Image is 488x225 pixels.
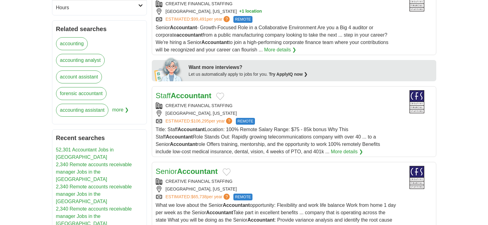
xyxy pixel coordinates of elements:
a: More details ❯ [264,46,296,54]
strong: Accountant [223,203,250,208]
a: StaffAccountant [156,91,212,100]
a: accounting assistant [56,104,109,117]
img: Creative Financial Staffing logo [401,90,432,113]
span: REMOTE [233,16,252,23]
div: [GEOGRAPHIC_DATA], [US_STATE] [156,186,397,192]
span: Title: Staff Location: 100% Remote Salary Range: $75 - 85k bonus Why This Staff Role Stands Out: ... [156,127,380,154]
a: CREATIVE FINANCIAL STAFFING [166,1,233,6]
button: Add to favorite jobs [216,93,224,100]
strong: Accountant [170,25,197,30]
span: ? [224,194,230,200]
strong: Accountant [201,40,228,45]
span: more ❯ [112,104,129,120]
span: ? [226,118,232,124]
strong: Accountant [166,134,193,139]
span: + [239,8,242,15]
strong: Accountant [178,127,205,132]
a: CREATIVE FINANCIAL STAFFING [166,103,233,108]
strong: Accountant [247,217,274,223]
span: $99,491 [191,17,207,22]
span: ? [224,16,230,22]
strong: Accountant [177,167,218,175]
a: 52,301 Accountant Jobs in [GEOGRAPHIC_DATA] [56,147,114,160]
span: Senior - Growth-Focused Role in a Collaborative Environment Are you a Big 4 auditor or corporate ... [156,25,389,52]
h2: Related searches [56,24,143,34]
a: forensic accountant [56,87,107,100]
a: ESTIMATED:$106,295per year? [166,118,234,125]
a: accounting [56,37,88,50]
span: REMOTE [236,118,255,125]
span: $106,295 [191,119,209,123]
button: Add to favorite jobs [223,168,231,176]
span: $65,738 [191,194,207,199]
strong: Accountant [170,142,197,147]
a: accounting analyst [56,54,105,67]
div: Let us automatically apply to jobs for you. [189,71,433,78]
button: +1 location [239,8,262,15]
a: ESTIMATED:$65,738per year? [166,194,231,200]
img: apply-iq-scientist.png [154,57,184,81]
strong: accountant [176,32,203,38]
a: ESTIMATED:$99,491per year? [166,16,231,23]
a: More details ❯ [331,148,363,155]
a: Try ApplyIQ now ❯ [269,72,308,77]
div: [GEOGRAPHIC_DATA], [US_STATE] [156,110,397,117]
a: 2,340 Remote accounts receivable manager Jobs in the [GEOGRAPHIC_DATA] [56,184,132,204]
div: Want more interviews? [189,64,433,71]
a: 2,340 Remote accounts receivable manager Jobs in the [GEOGRAPHIC_DATA] [56,162,132,182]
a: CREATIVE FINANCIAL STAFFING [166,179,233,184]
img: Creative Financial Staffing logo [401,166,432,189]
strong: Accountant [171,91,211,100]
h2: Hours [56,4,138,11]
span: REMOTE [233,194,252,200]
div: [GEOGRAPHIC_DATA], [US_STATE] [156,8,397,15]
strong: Accountant [206,210,233,215]
h2: Recent searches [56,133,143,143]
a: account assistant [56,70,102,83]
a: SeniorAccountant [156,167,218,175]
